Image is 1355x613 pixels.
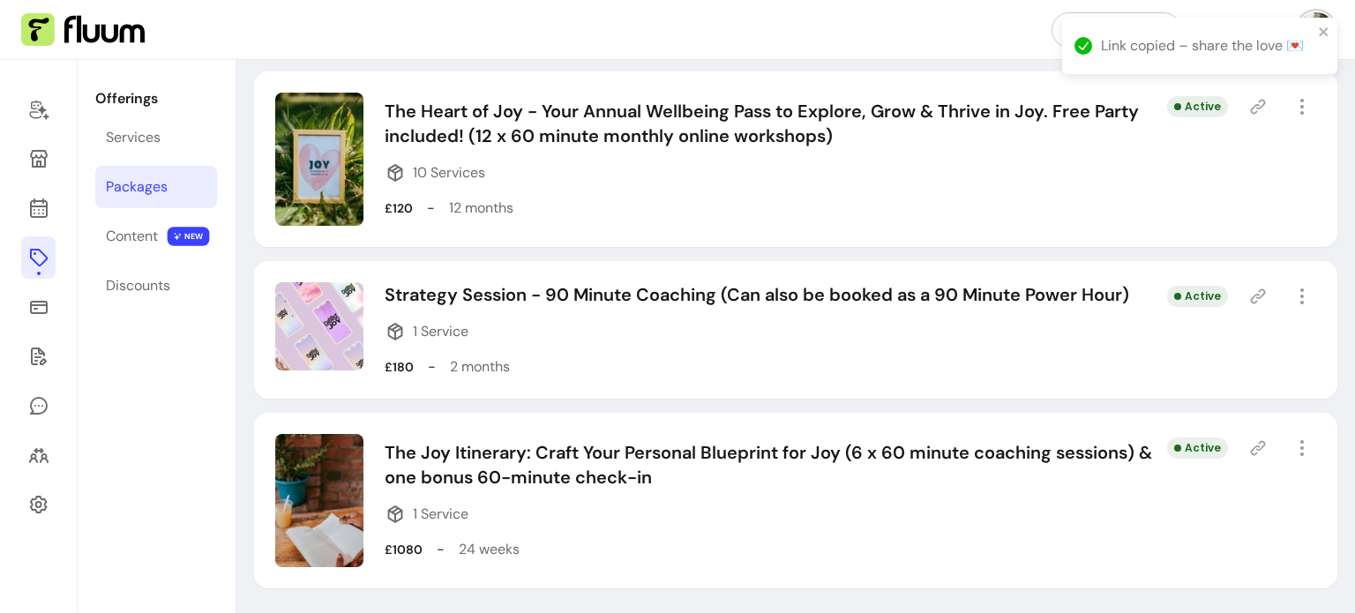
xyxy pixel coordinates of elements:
a: Sales [21,286,56,328]
p: £1080 [385,541,423,558]
div: Discounts [106,275,170,296]
div: Active [1167,437,1228,459]
p: £180 [385,358,414,376]
button: avatar[PERSON_NAME] [1195,12,1334,48]
p: The Heart of Joy - Your Annual Wellbeing Pass to Explore, Grow & Thrive in Joy. Free Party includ... [385,99,1167,148]
div: Link copied – share the love 💌 [1101,35,1313,56]
span: 10 Services [413,162,485,183]
a: Settings [21,483,56,526]
a: Content NEW [95,215,217,258]
a: My Messages [21,385,56,427]
a: Home [21,88,56,131]
p: 24 weeks [459,539,520,560]
div: Active [1167,96,1228,117]
a: Packages [95,166,217,208]
div: Content [106,226,158,247]
img: Fluum Logo [21,13,145,47]
div: Services [106,127,161,148]
span: 1 Service [413,321,468,342]
p: 12 months [449,198,513,219]
p: - [437,539,445,560]
a: Services [95,116,217,159]
div: Packages [106,176,168,198]
img: Image of The Joy Itinerary: Craft Your Personal Blueprint for Joy (6 x 60 minute coaching session... [275,434,363,567]
button: close [1318,25,1330,39]
a: Calendar [21,187,56,229]
a: Discounts [95,265,217,307]
img: Image of The Heart of Joy - Your Annual Wellbeing Pass to Explore, Grow & Thrive in Joy. Free Par... [275,93,363,226]
p: £120 [385,199,413,217]
span: 1 Service [413,504,468,525]
a: Refer & Earn [1052,12,1181,48]
p: The Joy Itinerary: Craft Your Personal Blueprint for Joy (6 x 60 minute coaching sessions) & one ... [385,440,1167,490]
a: Storefront [21,138,56,180]
span: NEW [168,227,210,246]
img: avatar [1299,12,1334,48]
div: Active [1167,286,1228,307]
p: 2 months [450,356,510,378]
p: - [427,198,435,219]
a: Clients [21,434,56,476]
a: Offerings [21,236,56,279]
img: Image of Strategy Session - 90 Minute Coaching (Can also be booked as a 90 Minute Power Hour) [275,282,363,370]
p: - [428,356,436,378]
a: Forms [21,335,56,378]
p: Offerings [95,88,217,109]
p: Strategy Session - 90 Minute Coaching (Can also be booked as a 90 Minute Power Hour) [385,282,1129,307]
